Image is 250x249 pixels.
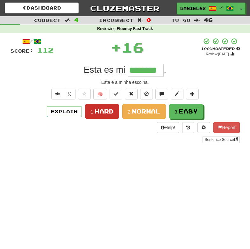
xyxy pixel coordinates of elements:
small: 2. [128,109,132,114]
span: 4 [74,17,79,23]
button: Discuss sentence (alt+u) [155,89,168,99]
button: Edit sentence (alt+d) [171,89,183,99]
span: 0 [146,17,151,23]
button: Ignore sentence (alt+i) [140,89,153,99]
button: Report [213,122,239,133]
a: Clozemaster [88,3,162,14]
button: Help! [157,122,179,133]
button: 3.Easy [169,104,203,119]
span: Esta [84,65,102,75]
span: : [137,18,143,22]
span: + [111,38,122,57]
a: Sentence Source [203,136,239,143]
span: 46 [204,17,213,23]
button: Play sentence audio (ctl+space) [51,89,64,99]
span: Correct [34,18,61,23]
small: 1. [90,109,95,114]
strong: Fluency Fast Track [117,26,153,31]
span: To go [171,18,190,23]
span: es [104,65,114,75]
div: / [11,38,54,46]
button: Favorite sentence (alt+f) [78,89,91,99]
button: Set this sentence to 100% Mastered (alt+m) [110,89,122,99]
span: 100 % [201,47,212,51]
button: 2.Normal [122,104,166,119]
span: : [194,18,200,22]
span: Hard [95,108,114,115]
span: Normal [132,108,161,115]
button: Reset to 0% Mastered (alt+r) [125,89,138,99]
span: . [164,65,166,75]
div: Esta é a minha escolha. [11,79,240,85]
button: Round history (alt+y) [182,122,194,133]
a: Dashboard [5,3,79,13]
button: Explain [47,106,82,117]
span: Daniel625 [180,5,206,11]
small: 3. [175,109,179,114]
div: Mastered [201,46,240,51]
button: Add to collection (alt+a) [186,89,199,99]
small: Review: [DATE] [206,52,229,56]
div: Text-to-speech controls [50,89,76,99]
button: ½ [64,89,76,99]
span: 112 [37,46,54,54]
span: 16 [122,39,144,55]
button: 🧠 [93,89,107,99]
button: 1.Hard [85,104,119,119]
span: Incorrect [99,18,133,23]
span: Score: [11,48,33,54]
span: / [220,5,223,10]
span: : [65,18,70,22]
span: Easy [179,108,198,115]
a: Daniel625 / [177,3,237,14]
span: mi [116,65,125,75]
